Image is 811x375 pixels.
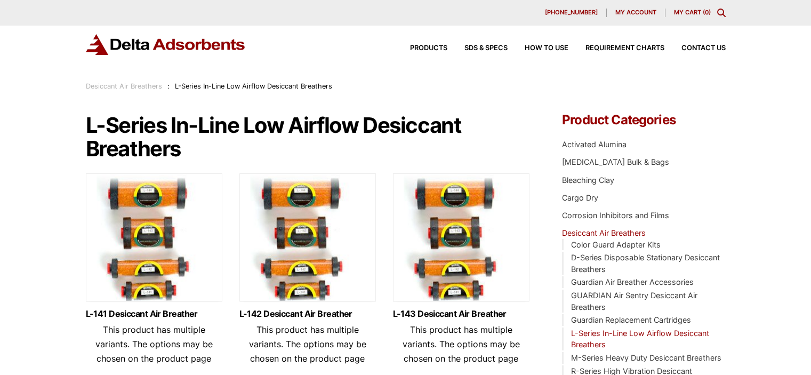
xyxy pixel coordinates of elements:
[705,9,709,16] span: 0
[86,34,246,55] img: Delta Adsorbents
[571,315,691,324] a: Guardian Replacement Cartridges
[674,9,711,16] a: My Cart (0)
[681,45,726,52] span: Contact Us
[571,291,697,312] a: GUARDIAN Air Sentry Desiccant Air Breathers
[562,157,669,166] a: [MEDICAL_DATA] Bulk & Bags
[464,45,508,52] span: SDS & SPECS
[95,324,213,364] span: This product has multiple variants. The options may be chosen on the product page
[562,140,627,149] a: Activated Alumina
[403,324,520,364] span: This product has multiple variants. The options may be chosen on the product page
[86,82,162,90] a: Desiccant Air Breathers
[447,45,508,52] a: SDS & SPECS
[562,193,598,202] a: Cargo Dry
[175,82,332,90] span: L-Series In-Line Low Airflow Desiccant Breathers
[664,45,726,52] a: Contact Us
[568,45,664,52] a: Requirement Charts
[585,45,664,52] span: Requirement Charts
[717,9,726,17] div: Toggle Modal Content
[393,45,447,52] a: Products
[571,240,661,249] a: Color Guard Adapter Kits
[525,45,568,52] span: How to Use
[562,228,646,237] a: Desiccant Air Breathers
[410,45,447,52] span: Products
[571,277,694,286] a: Guardian Air Breather Accessories
[562,211,669,220] a: Corrosion Inhibitors and Films
[607,9,665,17] a: My account
[249,324,366,364] span: This product has multiple variants. The options may be chosen on the product page
[571,353,721,362] a: M-Series Heavy Duty Desiccant Breathers
[86,309,222,318] a: L-141 Desiccant Air Breather
[508,45,568,52] a: How to Use
[562,114,725,126] h4: Product Categories
[536,9,607,17] a: [PHONE_NUMBER]
[615,10,656,15] span: My account
[393,309,529,318] a: L-143 Desiccant Air Breather
[571,329,709,349] a: L-Series In-Line Low Airflow Desiccant Breathers
[545,10,598,15] span: [PHONE_NUMBER]
[571,253,720,274] a: D-Series Disposable Stationary Desiccant Breathers
[562,175,614,185] a: Bleaching Clay
[86,114,531,161] h1: L-Series In-Line Low Airflow Desiccant Breathers
[239,309,376,318] a: L-142 Desiccant Air Breather
[167,82,170,90] span: :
